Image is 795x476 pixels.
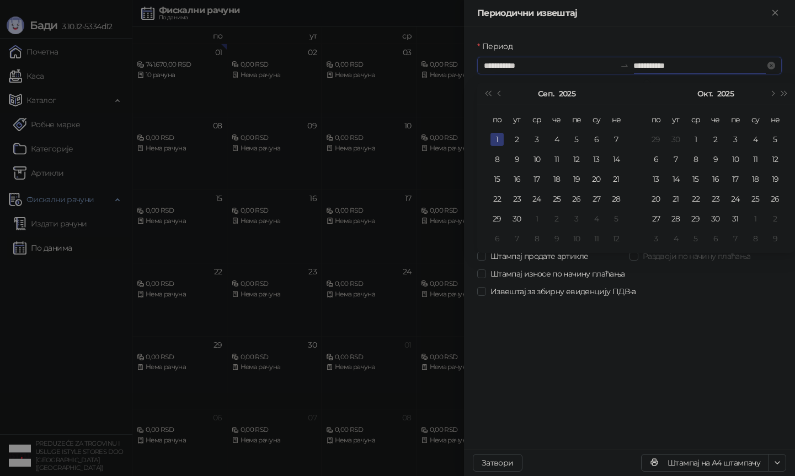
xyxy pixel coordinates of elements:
[641,454,769,472] button: Штампај на А4 штампачу
[749,232,762,245] div: 8
[570,232,583,245] div: 10
[769,212,782,225] div: 2
[510,192,524,205] div: 23
[666,129,686,149] td: 2025-09-30
[586,189,606,209] td: 2025-09-27
[717,83,734,105] button: Изабери годину
[686,149,706,169] td: 2025-10-08
[610,232,623,245] div: 12
[570,212,583,225] div: 3
[530,153,543,166] div: 10
[745,129,765,149] td: 2025-10-04
[725,129,745,149] td: 2025-10-03
[749,212,762,225] div: 1
[610,133,623,146] div: 7
[745,229,765,248] td: 2025-11-08
[765,229,785,248] td: 2025-11-09
[765,169,785,189] td: 2025-10-19
[547,209,567,229] td: 2025-10-02
[749,133,762,146] div: 4
[547,189,567,209] td: 2025-09-25
[477,40,519,52] label: Период
[749,153,762,166] div: 11
[547,229,567,248] td: 2025-10-09
[729,153,742,166] div: 10
[666,189,686,209] td: 2025-10-21
[510,153,524,166] div: 9
[778,83,791,105] button: Следећа година (Control + right)
[530,172,543,186] div: 17
[725,189,745,209] td: 2025-10-24
[510,212,524,225] div: 30
[486,250,593,262] span: Штампај продате артикле
[725,169,745,189] td: 2025-10-17
[567,169,586,189] td: 2025-09-19
[686,169,706,189] td: 2025-10-15
[590,172,603,186] div: 20
[646,129,666,149] td: 2025-09-29
[486,268,629,280] span: Штампај износе по начину плаћања
[729,232,742,245] div: 7
[709,212,722,225] div: 30
[507,189,527,209] td: 2025-09-23
[547,149,567,169] td: 2025-09-11
[689,133,702,146] div: 1
[567,149,586,169] td: 2025-09-12
[729,172,742,186] div: 17
[689,172,702,186] div: 15
[482,83,494,105] button: Претходна година (Control + left)
[666,149,686,169] td: 2025-10-07
[490,133,504,146] div: 1
[689,232,702,245] div: 5
[490,212,504,225] div: 29
[567,110,586,129] th: пе
[745,169,765,189] td: 2025-10-18
[769,133,782,146] div: 5
[745,110,765,129] th: су
[729,192,742,205] div: 24
[649,232,663,245] div: 3
[666,209,686,229] td: 2025-10-28
[666,229,686,248] td: 2025-11-04
[510,232,524,245] div: 7
[530,212,543,225] div: 1
[530,232,543,245] div: 8
[669,212,682,225] div: 28
[706,129,725,149] td: 2025-10-02
[606,149,626,169] td: 2025-09-14
[586,129,606,149] td: 2025-09-06
[487,149,507,169] td: 2025-09-08
[547,110,567,129] th: че
[706,209,725,229] td: 2025-10-30
[538,83,554,105] button: Изабери месец
[766,83,778,105] button: Следећи месец (PageDown)
[725,149,745,169] td: 2025-10-10
[527,129,547,149] td: 2025-09-03
[769,153,782,166] div: 12
[686,209,706,229] td: 2025-10-29
[606,169,626,189] td: 2025-09-21
[547,129,567,149] td: 2025-09-04
[725,110,745,129] th: пе
[769,232,782,245] div: 9
[486,285,641,297] span: Извештај за збирну евиденцију ПДВ-а
[646,229,666,248] td: 2025-11-03
[487,169,507,189] td: 2025-09-15
[527,209,547,229] td: 2025-10-01
[765,209,785,229] td: 2025-11-02
[590,133,603,146] div: 6
[649,192,663,205] div: 20
[689,192,702,205] div: 22
[706,229,725,248] td: 2025-11-06
[586,229,606,248] td: 2025-10-11
[669,232,682,245] div: 4
[570,172,583,186] div: 19
[567,129,586,149] td: 2025-09-05
[484,59,616,72] input: Период
[507,149,527,169] td: 2025-09-09
[507,209,527,229] td: 2025-09-30
[550,232,563,245] div: 9
[527,229,547,248] td: 2025-10-08
[507,129,527,149] td: 2025-09-02
[606,189,626,209] td: 2025-09-28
